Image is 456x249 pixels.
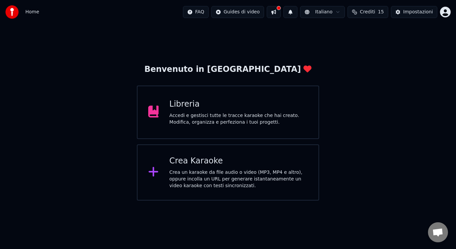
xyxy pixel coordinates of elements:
button: Impostazioni [391,6,437,18]
span: Crediti [360,9,375,15]
button: FAQ [183,6,209,18]
div: Accedi e gestisci tutte le tracce karaoke che hai creato. Modifica, organizza e perfeziona i tuoi... [169,112,308,126]
div: Aprire la chat [428,222,448,242]
span: 15 [378,9,384,15]
img: youka [5,5,19,19]
button: Crediti15 [348,6,388,18]
div: Crea Karaoke [169,156,308,166]
div: Benvenuto in [GEOGRAPHIC_DATA] [145,64,312,75]
div: Impostazioni [403,9,433,15]
div: Libreria [169,99,308,110]
nav: breadcrumb [25,9,39,15]
div: Crea un karaoke da file audio o video (MP3, MP4 e altro), oppure incolla un URL per generare ista... [169,169,308,189]
button: Guides di video [211,6,264,18]
span: Home [25,9,39,15]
